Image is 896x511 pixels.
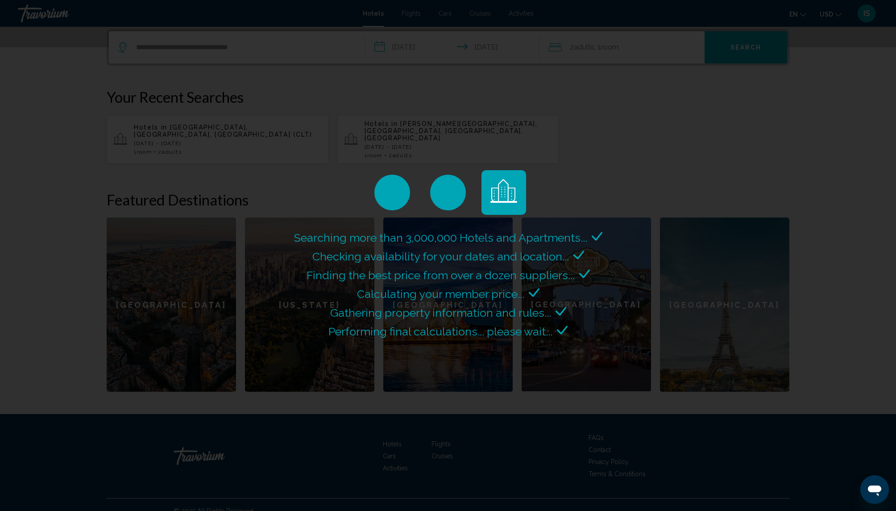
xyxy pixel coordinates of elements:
[330,306,551,319] span: Gathering property information and rules...
[294,231,587,244] span: Searching more than 3,000,000 Hotels and Apartments...
[357,287,524,301] span: Calculating your member price...
[307,268,575,282] span: Finding the best price from over a dozen suppliers...
[328,325,552,338] span: Performing final calculations... please wait...
[312,250,569,263] span: Checking availability for your dates and location...
[860,475,889,504] iframe: Button to launch messaging window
